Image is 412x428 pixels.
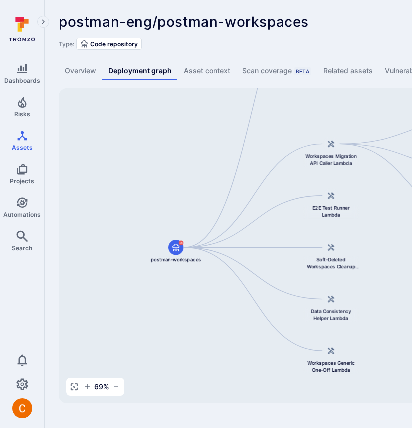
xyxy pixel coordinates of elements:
[14,110,30,118] span: Risks
[317,62,379,80] a: Related assets
[59,13,309,30] span: postman-eng/postman-workspaces
[4,77,40,84] span: Dashboards
[151,256,201,263] span: postman-workspaces
[90,40,138,48] span: Code repository
[12,398,32,418] img: ACg8ocJuq_DPPTkXyD9OlTnVLvDrpObecjcADscmEHLMiTyEnTELew=s96-c
[59,40,74,48] span: Type:
[12,244,32,252] span: Search
[178,62,236,80] a: Asset context
[94,382,109,392] span: 69 %
[3,211,41,218] span: Automations
[59,62,102,80] a: Overview
[12,398,32,418] div: Camilo Rivera
[102,62,178,80] a: Deployment graph
[303,256,358,270] span: Soft-Deleted Workspaces Cleanup Lambda
[303,153,358,167] span: Workspaces Migration API Caller Lambda
[242,66,311,76] div: Scan coverage
[12,144,33,151] span: Assets
[294,67,311,75] div: Beta
[40,18,47,26] i: Expand navigation menu
[303,308,358,322] span: Data Consistency Helper Lambda
[10,177,34,185] span: Projects
[37,16,49,28] button: Expand navigation menu
[303,360,358,374] span: Workspaces Generic One-Off Lambda
[303,205,358,219] span: E2E Test Runner Lambda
